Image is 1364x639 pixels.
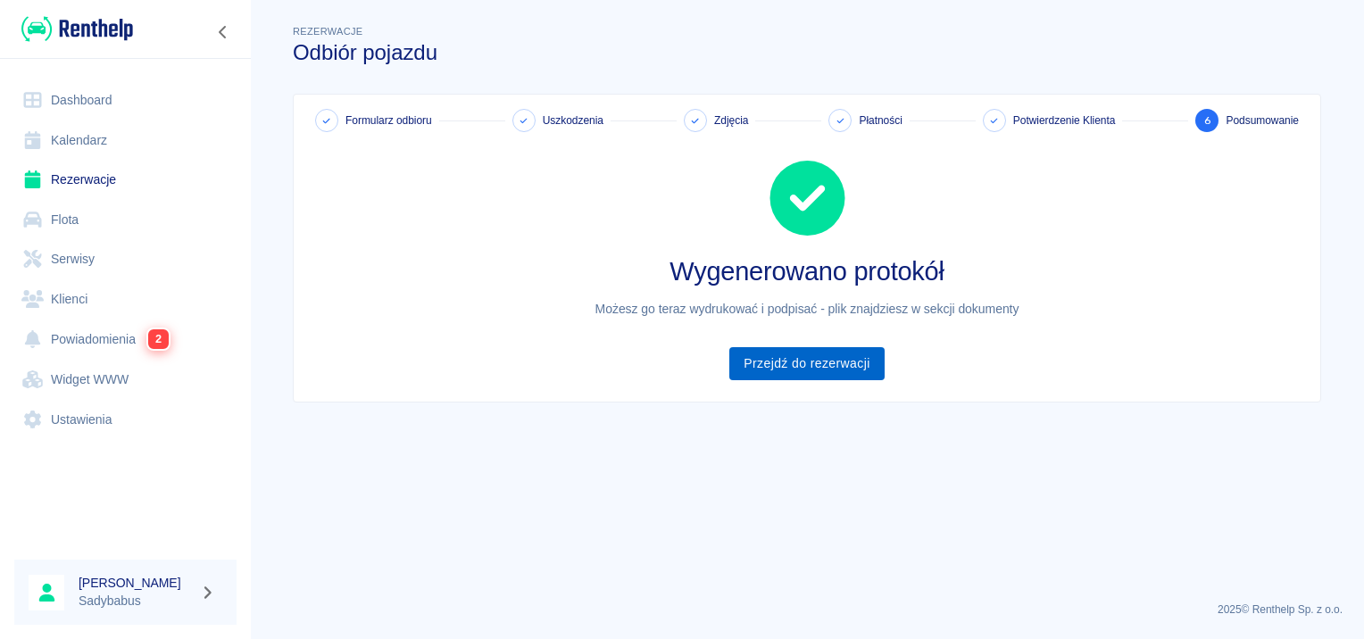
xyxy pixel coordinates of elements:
[14,14,133,44] a: Renthelp logo
[14,239,237,279] a: Serwisy
[345,112,432,129] span: Formularz odbioru
[1226,112,1299,129] span: Podsumowanie
[293,40,1321,65] h3: Odbiór pojazdu
[14,360,237,400] a: Widget WWW
[14,80,237,120] a: Dashboard
[14,279,237,319] a: Klienci
[14,400,237,440] a: Ustawienia
[714,112,748,129] span: Zdjęcia
[859,112,902,129] span: Płatności
[21,14,133,44] img: Renthelp logo
[210,21,237,44] button: Zwiń nawigację
[79,592,193,610] p: Sadybabus
[79,574,193,592] h6: [PERSON_NAME]
[271,602,1343,618] p: 2025 © Renthelp Sp. z o.o.
[1204,112,1210,130] span: 6
[1013,112,1116,129] span: Potwierdzenie Klienta
[14,319,237,360] a: Powiadomienia2
[729,347,884,380] a: Przejdź do rezerwacji
[147,328,169,349] span: 2
[308,300,1306,319] h6: Możesz go teraz wydrukować i podpisać - plik znajdziesz w sekcji dokumenty
[14,160,237,200] a: Rezerwacje
[308,257,1306,286] h2: Wygenerowano protokół
[543,112,603,129] span: Uszkodzenia
[293,26,362,37] span: Rezerwacje
[14,120,237,161] a: Kalendarz
[14,200,237,240] a: Flota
